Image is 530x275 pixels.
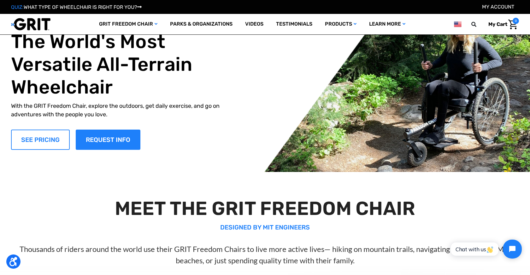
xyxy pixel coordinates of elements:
[164,14,239,34] a: Parks & Organizations
[11,4,24,10] span: QUIZ:
[363,14,412,34] a: Learn More
[11,102,234,119] p: With the GRIT Freedom Chair, explore the outdoors, get daily exercise, and go on adventures with ...
[488,21,507,27] span: My Cart
[76,130,140,150] a: Slide number 1, Request Information
[239,14,270,34] a: Videos
[93,14,164,34] a: GRIT Freedom Chair
[106,26,140,32] span: Phone Number
[484,18,519,31] a: Cart with 0 items
[474,18,484,31] input: Search
[319,14,363,34] a: Products
[11,4,142,10] a: QUIZ:WHAT TYPE OF WHEELCHAIR IS RIGHT FOR YOU?
[11,130,70,150] a: Shop Now
[13,197,517,220] h2: MEET THE GRIT FREEDOM CHAIR
[482,4,514,10] a: Account
[270,14,319,34] a: Testimonials
[11,30,234,99] h1: The World's Most Versatile All-Terrain Wheelchair
[13,223,517,232] p: DESIGNED BY MIT ENGINEERS
[11,18,50,31] img: GRIT All-Terrain Wheelchair and Mobility Equipment
[454,20,462,28] img: us.png
[13,243,517,266] p: Thousands of riders around the world use their GRIT Freedom Chairs to live more active lives— hik...
[513,18,519,24] span: 0
[444,234,527,264] iframe: Tidio Chat
[508,20,517,29] img: Cart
